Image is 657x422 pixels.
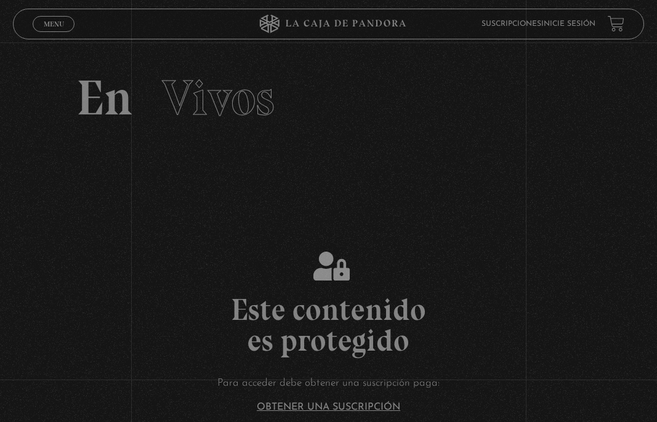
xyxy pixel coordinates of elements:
a: Obtener una suscripción [257,402,400,412]
a: View your shopping cart [608,15,624,32]
span: Menu [44,20,64,28]
span: Vivos [162,68,275,127]
a: Inicie sesión [541,20,595,28]
span: Cerrar [39,31,68,39]
a: Suscripciones [482,20,541,28]
h2: En [76,73,581,122]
